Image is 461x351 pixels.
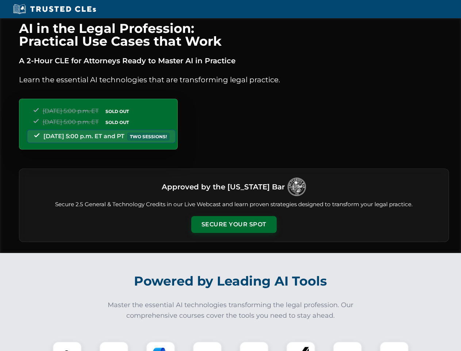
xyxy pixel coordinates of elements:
p: Secure 2.5 General & Technology Credits in our Live Webcast and learn proven strategies designed ... [28,200,440,209]
img: Trusted CLEs [11,4,98,15]
span: [DATE] 5:00 p.m. ET [43,107,99,114]
span: [DATE] 5:00 p.m. ET [43,118,99,125]
span: SOLD OUT [103,118,131,126]
span: SOLD OUT [103,107,131,115]
h3: Approved by the [US_STATE] Bar [162,180,285,193]
img: Logo [288,178,306,196]
p: Master the essential AI technologies transforming the legal profession. Our comprehensive courses... [103,300,358,321]
h1: AI in the Legal Profession: Practical Use Cases that Work [19,22,449,48]
button: Secure Your Spot [191,216,277,233]
h2: Powered by Leading AI Tools [28,268,433,294]
p: Learn the essential AI technologies that are transforming legal practice. [19,74,449,86]
p: A 2-Hour CLE for Attorneys Ready to Master AI in Practice [19,55,449,67]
